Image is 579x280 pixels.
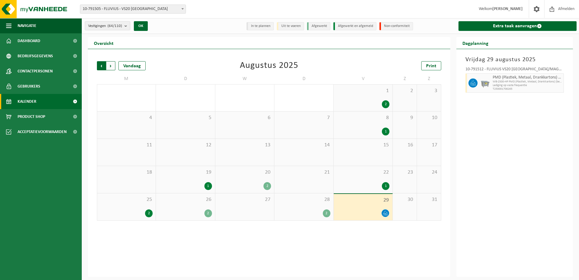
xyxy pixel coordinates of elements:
[379,22,413,30] li: Non-conformiteit
[88,37,120,49] h2: Overzicht
[456,37,495,49] h2: Dagplanning
[420,169,438,176] span: 24
[100,196,153,203] span: 25
[492,7,523,11] strong: [PERSON_NAME]
[277,115,330,121] span: 7
[156,73,215,84] td: D
[18,48,53,64] span: Bedrijfsgegevens
[274,73,333,84] td: D
[417,73,441,84] td: Z
[159,115,212,121] span: 5
[337,142,389,148] span: 15
[100,142,153,148] span: 11
[204,182,212,190] div: 1
[323,209,330,217] div: 2
[493,84,562,87] span: Lediging op vaste frequentie
[159,196,212,203] span: 26
[396,142,414,148] span: 16
[333,22,376,30] li: Afgewerkt en afgemeld
[465,55,564,64] h3: Vrijdag 29 augustus 2025
[118,61,146,70] div: Vandaag
[100,169,153,176] span: 18
[396,196,414,203] span: 30
[218,115,271,121] span: 6
[218,142,271,148] span: 13
[88,22,122,31] span: Vestigingen
[493,87,562,91] span: T250001706265
[18,18,36,33] span: Navigatie
[277,169,330,176] span: 21
[85,21,130,30] button: Vestigingen(64/110)
[18,33,40,48] span: Dashboard
[421,61,441,70] a: Print
[18,79,40,94] span: Gebruikers
[396,88,414,94] span: 2
[215,73,274,84] td: W
[426,64,436,68] span: Print
[97,61,106,70] span: Vorige
[204,209,212,217] div: 2
[18,64,53,79] span: Contactpersonen
[277,196,330,203] span: 28
[420,88,438,94] span: 3
[97,73,156,84] td: M
[80,5,186,14] span: 10-791505 - FLUVIUS - VS20 ANTWERPEN
[218,196,271,203] span: 27
[382,182,389,190] div: 1
[159,169,212,176] span: 19
[458,21,577,31] a: Extra taak aanvragen
[382,128,389,135] div: 1
[420,115,438,121] span: 10
[420,196,438,203] span: 31
[277,22,304,30] li: Uit te voeren
[159,142,212,148] span: 12
[18,109,45,124] span: Product Shop
[334,73,393,84] td: V
[108,24,122,28] count: (64/110)
[307,22,330,30] li: Afgewerkt
[396,169,414,176] span: 23
[337,115,389,121] span: 8
[382,100,389,108] div: 2
[465,67,564,73] div: 10-791512 - FLUVIUS VS20 [GEOGRAPHIC_DATA]/MAGAZIJN, KLANTENKANTOOR EN INFRA - DEURNE
[218,169,271,176] span: 20
[481,78,490,88] img: WB-2500-GAL-GY-01
[337,88,389,94] span: 1
[396,115,414,121] span: 9
[18,124,67,139] span: Acceptatievoorwaarden
[18,94,36,109] span: Kalender
[493,80,562,84] span: WB-2500-HP PMD (Plastiek, Metaal, Drankkartons) (bedrijven)
[493,75,562,80] span: PMD (Plastiek, Metaal, Drankkartons) (bedrijven)
[263,182,271,190] div: 2
[145,209,153,217] div: 2
[246,22,274,30] li: In te plannen
[240,61,298,70] div: Augustus 2025
[100,115,153,121] span: 4
[106,61,115,70] span: Volgende
[337,197,389,204] span: 29
[80,5,186,13] span: 10-791505 - FLUVIUS - VS20 ANTWERPEN
[420,142,438,148] span: 17
[277,142,330,148] span: 14
[337,169,389,176] span: 22
[134,21,148,31] button: OK
[393,73,417,84] td: Z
